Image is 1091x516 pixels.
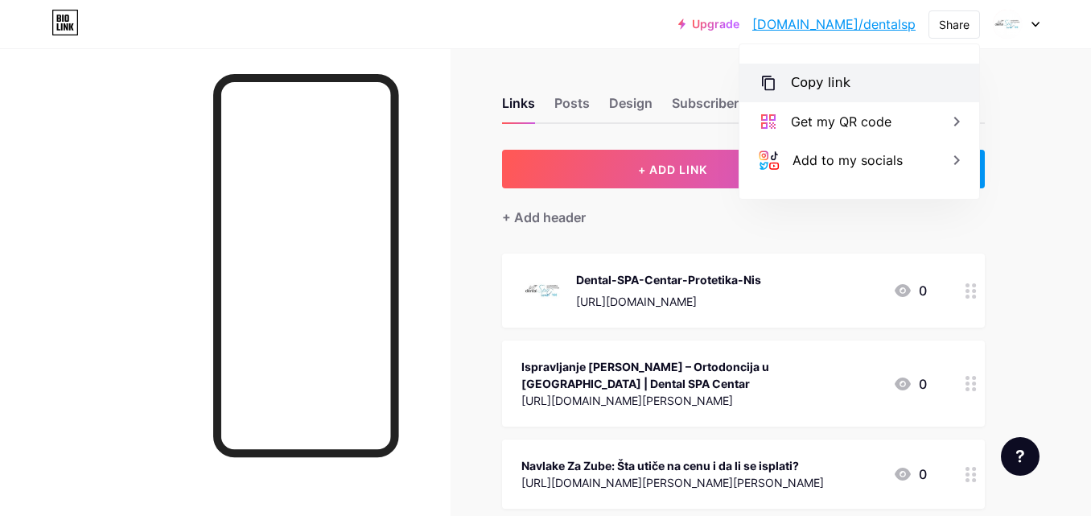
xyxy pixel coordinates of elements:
div: Add to my socials [793,151,903,170]
div: Ispravljanje [PERSON_NAME] – Ortodoncija u [GEOGRAPHIC_DATA] | Dental SPA Centar [521,358,880,392]
div: [URL][DOMAIN_NAME][PERSON_NAME][PERSON_NAME] [521,474,824,491]
div: Navlake Za Zube: Šta utiče na cenu i da li se isplati? [521,457,824,474]
img: Dental-SPA-Centar-Protetika-Nis [521,270,563,312]
div: Links [502,93,535,122]
div: Get my QR code [791,112,891,131]
div: + Add header [502,208,586,227]
div: Design [609,93,653,122]
div: [URL][DOMAIN_NAME][PERSON_NAME] [521,392,880,409]
div: 0 [893,464,927,484]
div: Copy link [791,73,850,93]
div: Posts [554,93,590,122]
a: [DOMAIN_NAME]/dentalsp [752,14,916,34]
div: [URL][DOMAIN_NAME] [576,293,761,310]
img: Dental SPA Centar [992,9,1023,39]
a: Upgrade [678,18,739,31]
div: 0 [893,374,927,394]
button: + ADD LINK [502,150,844,188]
span: + ADD LINK [638,163,707,176]
div: Subscribers [672,93,746,122]
div: Share [939,16,970,33]
div: Dental-SPA-Centar-Protetika-Nis [576,271,761,288]
div: 0 [893,281,927,300]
